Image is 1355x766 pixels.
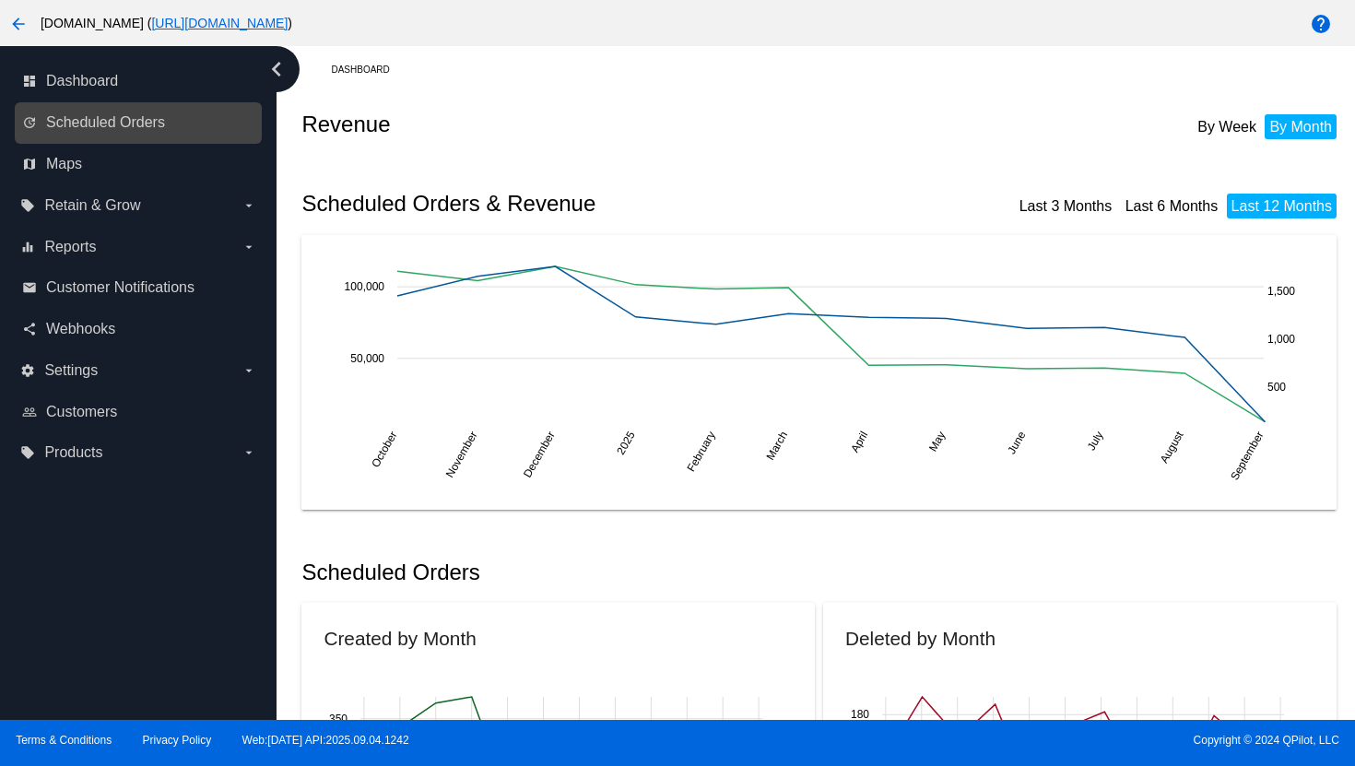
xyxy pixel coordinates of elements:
a: map Maps [22,149,256,179]
a: Last 6 Months [1125,198,1219,214]
text: 500 [1267,380,1286,393]
text: June [1006,429,1029,456]
text: August [1158,429,1186,465]
i: local_offer [20,198,35,213]
h2: Deleted by Month [845,628,996,649]
span: Webhooks [46,321,115,337]
i: map [22,157,37,171]
text: 180 [851,709,869,722]
h2: Scheduled Orders [301,560,823,585]
text: February [685,429,718,474]
i: email [22,280,37,295]
span: Retain & Grow [44,197,140,214]
text: 1,500 [1267,284,1295,297]
span: [DOMAIN_NAME] ( ) [41,16,292,30]
text: December [521,429,558,479]
a: [URL][DOMAIN_NAME] [151,16,288,30]
text: October [370,429,400,469]
a: update Scheduled Orders [22,108,256,137]
i: local_offer [20,445,35,460]
a: Web:[DATE] API:2025.09.04.1242 [242,734,409,747]
span: Reports [44,239,96,255]
a: Terms & Conditions [16,734,112,747]
text: May [926,429,948,454]
h2: Scheduled Orders & Revenue [301,191,823,217]
i: arrow_drop_down [242,363,256,378]
i: arrow_drop_down [242,240,256,254]
text: September [1229,429,1267,482]
mat-icon: help [1310,13,1332,35]
i: chevron_left [262,54,291,84]
text: April [849,429,871,454]
h2: Revenue [301,112,823,137]
a: Dashboard [331,55,406,84]
i: equalizer [20,240,35,254]
a: Last 3 Months [1019,198,1113,214]
li: By Week [1193,114,1261,139]
i: arrow_drop_down [242,445,256,460]
span: Dashboard [46,73,118,89]
h2: Created by Month [324,628,476,649]
a: email Customer Notifications [22,273,256,302]
mat-icon: arrow_back [7,13,29,35]
i: share [22,322,37,336]
text: March [764,429,791,462]
text: 1,000 [1267,332,1295,345]
span: Customers [46,404,117,420]
text: 2025 [615,429,639,456]
span: Copyright © 2024 QPilot, LLC [693,734,1339,747]
text: 50,000 [351,351,385,364]
i: dashboard [22,74,37,88]
text: 100,000 [345,280,385,293]
a: share Webhooks [22,314,256,344]
i: arrow_drop_down [242,198,256,213]
i: people_outline [22,405,37,419]
a: people_outline Customers [22,397,256,427]
a: Privacy Policy [143,734,212,747]
span: Products [44,444,102,461]
a: Last 12 Months [1231,198,1332,214]
i: update [22,115,37,130]
li: By Month [1265,114,1337,139]
i: settings [20,363,35,378]
a: dashboard Dashboard [22,66,256,96]
span: Customer Notifications [46,279,194,296]
text: July [1085,429,1106,452]
span: Scheduled Orders [46,114,165,131]
text: 350 [329,713,348,725]
text: November [443,429,480,479]
span: Settings [44,362,98,379]
span: Maps [46,156,82,172]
